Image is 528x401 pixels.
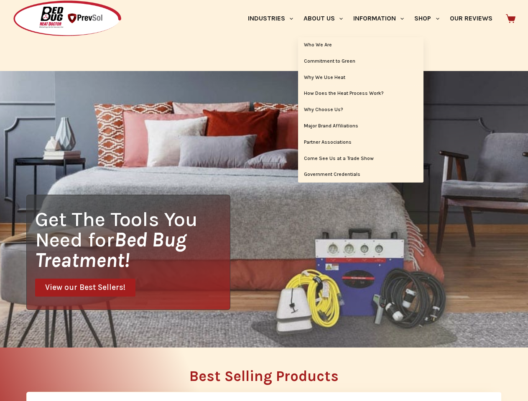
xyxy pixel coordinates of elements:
a: Who We Are [298,37,423,53]
a: Why Choose Us? [298,102,423,118]
a: View our Best Sellers! [35,279,135,297]
a: Why We Use Heat [298,70,423,86]
h2: Best Selling Products [26,369,502,383]
button: Open LiveChat chat widget [7,3,32,28]
a: Government Credentials [298,167,423,183]
a: Commitment to Green [298,53,423,69]
span: View our Best Sellers! [45,284,125,292]
a: How Does the Heat Process Work? [298,86,423,102]
a: Major Brand Affiliations [298,118,423,134]
h1: Get The Tools You Need for [35,209,230,270]
a: Partner Associations [298,135,423,150]
a: Come See Us at a Trade Show [298,151,423,167]
i: Bed Bug Treatment! [35,228,186,272]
